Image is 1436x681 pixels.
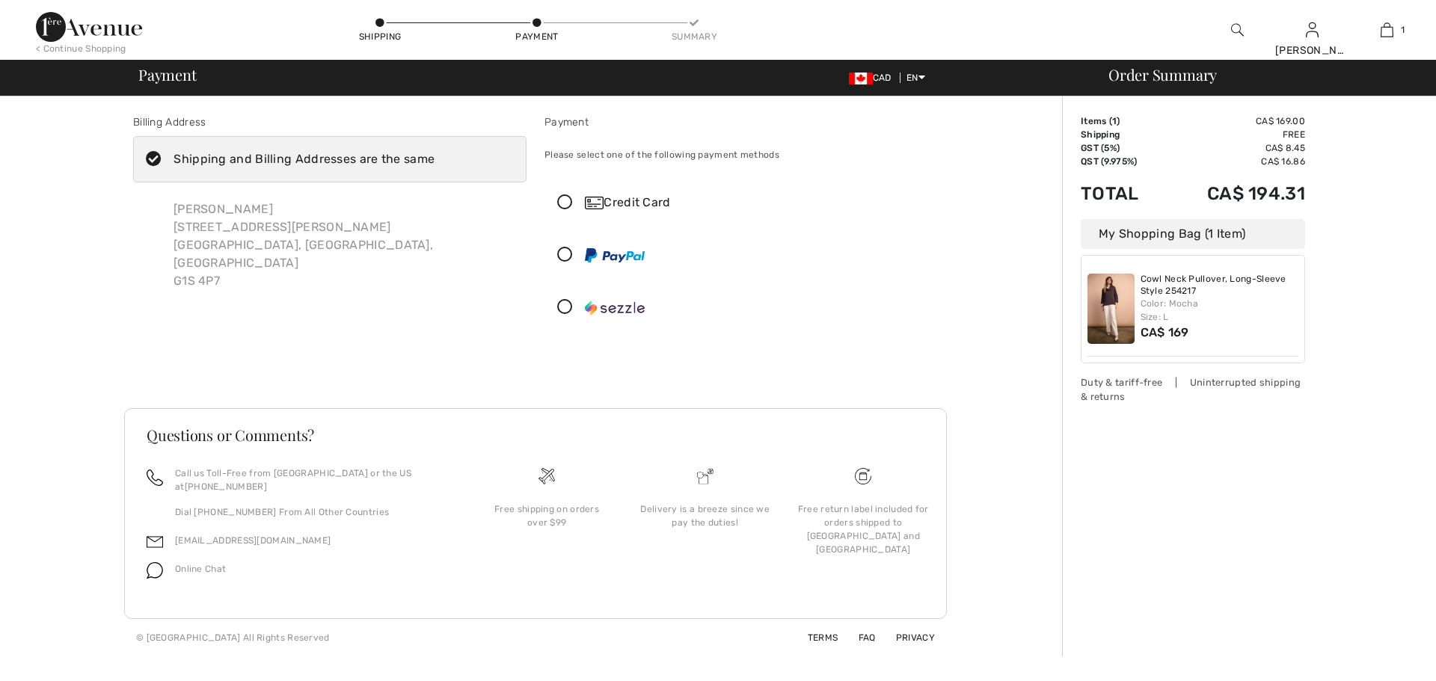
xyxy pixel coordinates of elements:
div: Payment [544,114,938,130]
td: QST (9.975%) [1081,155,1165,168]
img: Free shipping on orders over $99 [855,468,871,484]
td: Shipping [1081,128,1165,141]
div: [PERSON_NAME] [1275,43,1348,58]
a: Privacy [878,632,935,643]
div: My Shopping Bag (1 Item) [1081,219,1305,249]
span: Online Chat [175,564,226,574]
div: Billing Address [133,114,527,130]
img: My Bag [1381,21,1393,39]
div: Order Summary [1090,67,1427,82]
span: 1 [1112,116,1117,126]
img: Canadian Dollar [849,73,873,84]
td: Total [1081,168,1165,219]
div: Summary [672,30,717,43]
div: Credit Card [585,194,927,212]
img: 1ère Avenue [36,12,142,42]
img: search the website [1231,21,1244,39]
td: CA$ 8.45 [1165,141,1306,155]
a: Terms [790,632,838,643]
a: 1 [1350,21,1423,39]
a: [PHONE_NUMBER] [185,481,267,492]
img: email [147,534,163,550]
img: My Info [1306,21,1319,39]
div: Color: Mocha Size: L [1141,297,1299,324]
span: EN [906,73,925,83]
div: [PERSON_NAME] [STREET_ADDRESS][PERSON_NAME] [GEOGRAPHIC_DATA], [GEOGRAPHIC_DATA], [GEOGRAPHIC_DAT... [162,188,527,302]
div: < Continue Shopping [36,42,126,55]
img: chat [147,562,163,579]
img: Credit Card [585,197,604,209]
img: Sezzle [585,301,645,315]
img: call [147,469,163,486]
p: Dial [PHONE_NUMBER] From All Other Countries [175,505,449,519]
div: Duty & tariff-free | Uninterrupted shipping & returns [1081,375,1305,404]
td: Items ( ) [1081,114,1165,128]
span: Payment [138,67,196,82]
td: GST (5%) [1081,141,1165,155]
td: CA$ 169.00 [1165,114,1306,128]
img: Cowl Neck Pullover, Long-Sleeve Style 254217 [1087,274,1135,344]
div: Free return label included for orders shipped to [GEOGRAPHIC_DATA] and [GEOGRAPHIC_DATA] [796,502,930,556]
span: CAD [849,73,897,83]
img: PayPal [585,248,645,262]
div: Shipping and Billing Addresses are the same [174,150,435,168]
span: 1 [1401,23,1405,37]
img: Delivery is a breeze since we pay the duties! [697,468,714,484]
span: CA$ 169 [1141,325,1189,339]
div: Please select one of the following payment methods [544,136,938,173]
img: Free shipping on orders over $99 [538,468,555,484]
a: Cowl Neck Pullover, Long-Sleeve Style 254217 [1141,274,1299,297]
div: Delivery is a breeze since we pay the duties! [638,502,773,529]
td: CA$ 16.86 [1165,155,1306,168]
div: Free shipping on orders over $99 [479,502,614,529]
p: Call us Toll-Free from [GEOGRAPHIC_DATA] or the US at [175,466,449,493]
td: Free [1165,128,1306,141]
h3: Questions or Comments? [147,428,924,443]
a: Sign In [1306,22,1319,37]
td: CA$ 194.31 [1165,168,1306,219]
a: FAQ [841,632,876,643]
div: Shipping [358,30,402,43]
div: Payment [515,30,559,43]
a: [EMAIL_ADDRESS][DOMAIN_NAME] [175,535,331,546]
div: © [GEOGRAPHIC_DATA] All Rights Reserved [136,631,330,644]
